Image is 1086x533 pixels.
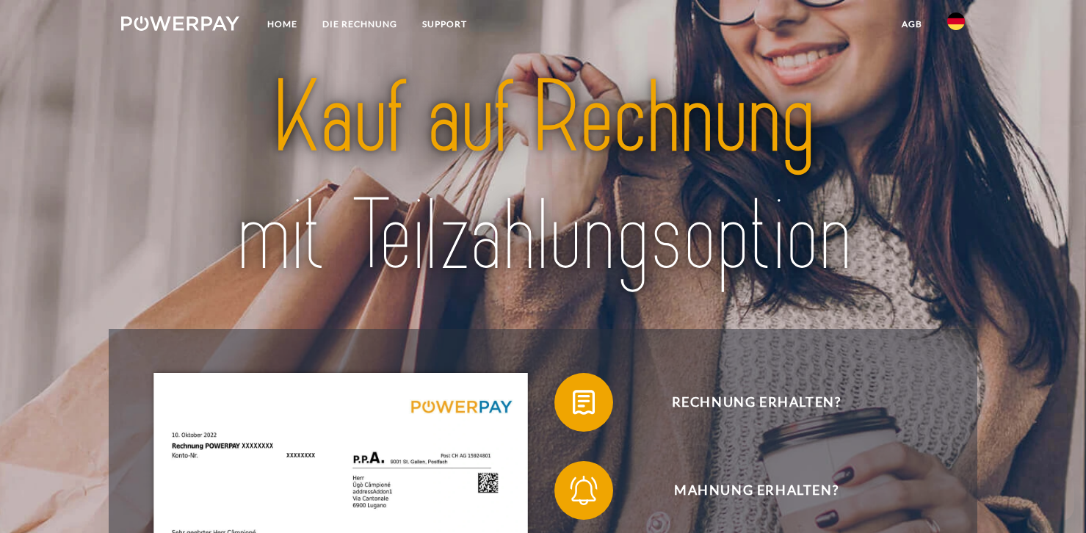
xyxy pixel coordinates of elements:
[1027,474,1074,521] iframe: Schaltfläche zum Öffnen des Messaging-Fensters
[310,11,410,37] a: DIE RECHNUNG
[255,11,310,37] a: Home
[565,384,602,421] img: qb_bill.svg
[565,472,602,509] img: qb_bell.svg
[410,11,479,37] a: SUPPORT
[576,461,936,520] span: Mahnung erhalten?
[554,373,936,432] button: Rechnung erhalten?
[889,11,935,37] a: agb
[121,16,239,31] img: logo-powerpay-white.svg
[576,373,936,432] span: Rechnung erhalten?
[554,461,936,520] button: Mahnung erhalten?
[162,54,923,302] img: title-powerpay_de.svg
[947,12,965,30] img: de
